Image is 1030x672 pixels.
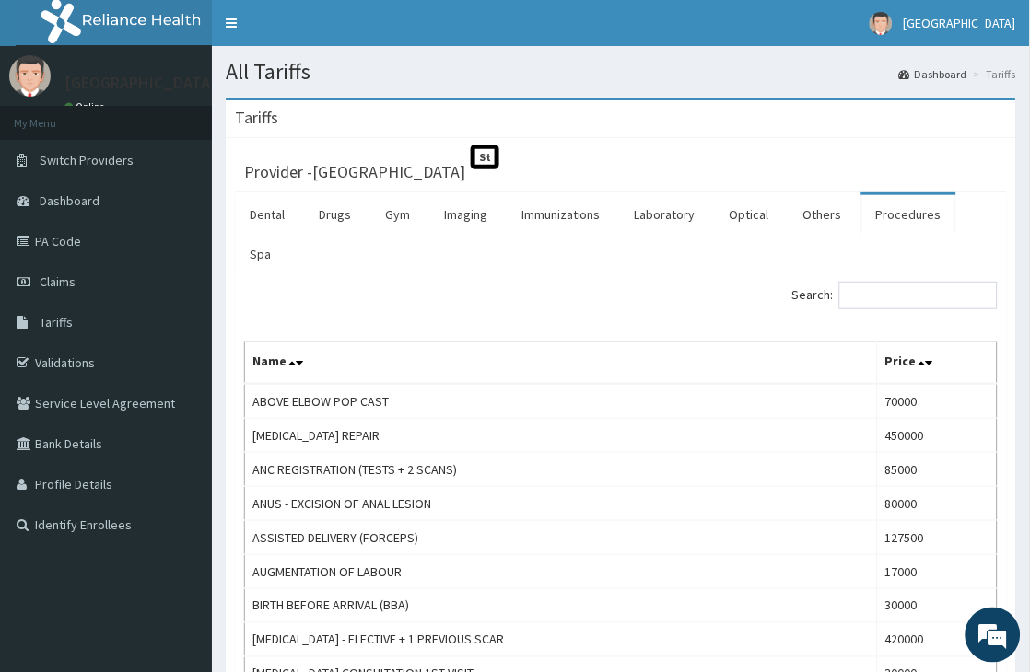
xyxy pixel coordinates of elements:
td: ANC REGISTRATION (TESTS + 2 SCANS) [245,453,878,487]
a: Imaging [429,195,502,234]
textarea: Type your message and hit 'Enter' [9,464,351,528]
img: User Image [870,12,893,35]
th: Price [878,342,998,385]
span: Dashboard [40,192,99,209]
p: [GEOGRAPHIC_DATA] [64,75,217,91]
li: Tariffs [969,66,1016,82]
td: 127500 [878,521,998,555]
a: Dashboard [899,66,967,82]
a: Gym [370,195,425,234]
span: Claims [40,273,76,290]
span: We're online! [107,213,254,399]
a: Procedures [861,195,956,234]
span: Tariffs [40,314,73,330]
td: ABOVE ELBOW POP CAST [245,384,878,419]
input: Search: [839,282,998,309]
a: Laboratory [620,195,710,234]
h3: Provider - [GEOGRAPHIC_DATA] [244,164,465,180]
td: AUGMENTATION OF LABOUR [245,555,878,589]
td: ASSISTED DELIVERY (FORCEPS) [245,521,878,555]
div: Chat with us now [96,103,310,127]
span: St [471,145,499,169]
td: 70000 [878,384,998,419]
td: [MEDICAL_DATA] REPAIR [245,419,878,453]
a: Drugs [304,195,366,234]
a: Dental [235,195,299,234]
td: 420000 [878,623,998,657]
td: 85000 [878,453,998,487]
div: Minimize live chat window [302,9,346,53]
td: ANUS - EXCISION OF ANAL LESION [245,487,878,521]
th: Name [245,342,878,385]
td: 17000 [878,555,998,589]
span: Switch Providers [40,152,134,168]
h1: All Tariffs [226,60,1016,84]
span: [GEOGRAPHIC_DATA] [904,15,1016,31]
td: 450000 [878,419,998,453]
td: 30000 [878,589,998,623]
td: 80000 [878,487,998,521]
a: Immunizations [507,195,615,234]
a: Online [64,100,109,113]
a: Spa [235,235,286,273]
td: BIRTH BEFORE ARRIVAL (BBA) [245,589,878,623]
label: Search: [792,282,998,309]
a: Others [789,195,857,234]
img: d_794563401_company_1708531726252_794563401 [34,92,75,138]
td: [MEDICAL_DATA] - ELECTIVE + 1 PREVIOUS SCAR [245,623,878,657]
h3: Tariffs [235,110,278,126]
img: User Image [9,55,51,97]
a: Optical [715,195,784,234]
